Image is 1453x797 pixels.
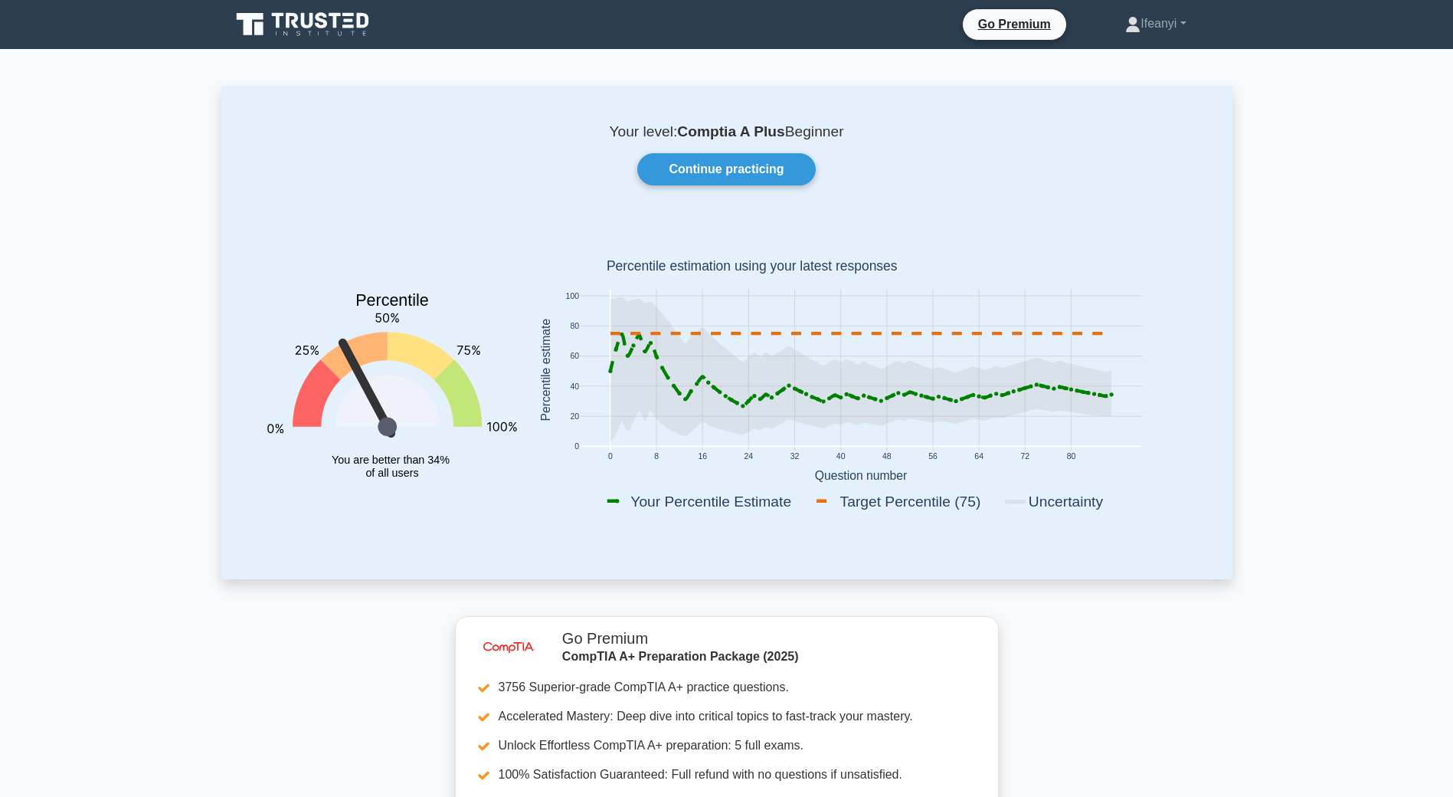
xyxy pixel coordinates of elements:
[332,454,450,466] tspan: You are better than 34%
[654,453,659,461] text: 8
[637,153,815,185] a: Continue practicing
[1020,453,1029,461] text: 72
[365,467,418,479] tspan: of all users
[790,453,799,461] text: 32
[538,319,551,421] text: Percentile estimate
[570,412,579,421] text: 20
[570,322,579,330] text: 80
[606,259,897,274] text: Percentile estimation using your latest responses
[928,453,938,461] text: 56
[570,353,579,361] text: 60
[698,453,707,461] text: 16
[677,123,784,139] b: Comptia A Plus
[1088,8,1222,39] a: Ifeanyi
[744,453,753,461] text: 24
[258,123,1196,141] p: Your level: Beginner
[882,453,892,461] text: 48
[969,15,1060,34] a: Go Premium
[570,382,579,391] text: 40
[355,292,429,310] text: Percentile
[607,453,612,461] text: 0
[814,469,907,482] text: Question number
[974,453,983,461] text: 64
[836,453,845,461] text: 40
[1066,453,1075,461] text: 80
[574,443,579,451] text: 0
[565,292,579,300] text: 100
